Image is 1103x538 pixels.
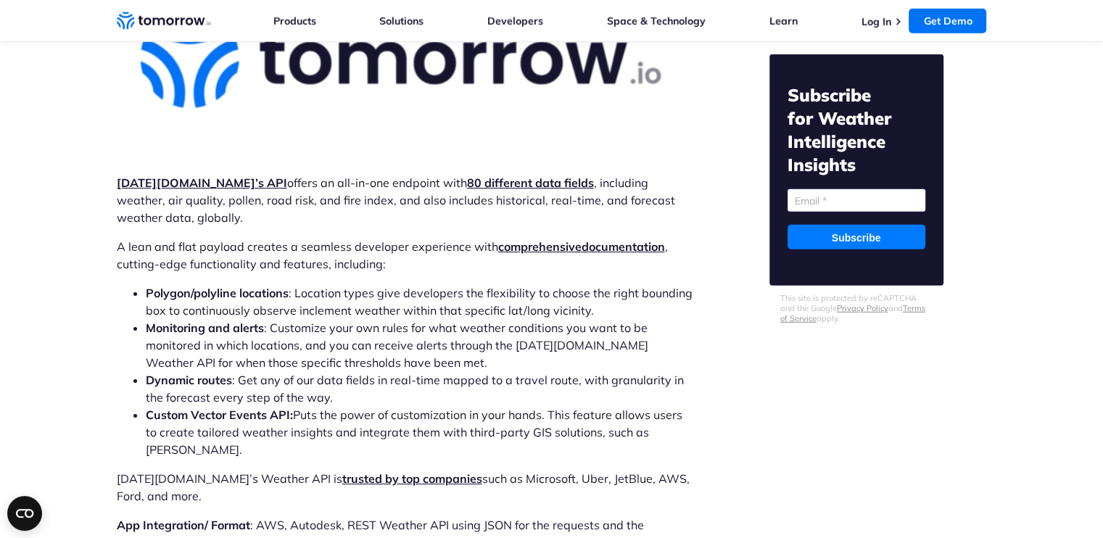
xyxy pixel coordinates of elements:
a: Privacy Policy [837,303,888,313]
h2: Subscribe for Weather Intelligence Insights [788,83,925,176]
a: Products [273,15,316,28]
p: offers an all-in-one endpoint with , including weather, air quality, pollen, road risk, and fire ... [117,174,693,226]
strong: Dynamic routes [146,373,232,387]
b: Custom Vector Events API: [146,407,293,422]
a: Get Demo [909,9,986,33]
a: Terms of Service [780,303,925,323]
a: [DATE][DOMAIN_NAME]’s API [117,175,287,190]
li: : Location types give developers the flexibility to choose the right bounding box to continuously... [146,284,693,319]
a: Log In [861,15,891,28]
strong: Monitoring and alerts [146,320,264,335]
a: trusted by top companies [342,471,482,486]
p: This site is protected by reCAPTCHA and the Google and apply. [780,293,933,323]
strong: Polygon/polyline locations [146,286,289,300]
li: Puts the power of customization in your hands. This feature allows users to create tailored weath... [146,406,693,458]
p: A lean and flat payload creates a seamless developer experience with , cutting-edge functionality... [117,238,693,273]
a: Developers [487,15,543,28]
input: Subscribe [788,225,925,249]
a: Solutions [379,15,424,28]
li: : Get any of our data fields in real-time mapped to a travel route, with granularity in the forec... [146,371,693,406]
a: Learn [769,15,798,28]
a: comprehensive [498,239,582,254]
li: : Customize your own rules for what weather conditions you want to be monitored in which location... [146,319,693,371]
input: Email * [788,189,925,212]
p: [DATE][DOMAIN_NAME]’s Weather API is such as Microsoft, Uber, JetBlue, AWS, Ford, and more. [117,470,693,505]
a: Space & Technology [607,15,706,28]
a: documentation [582,239,665,254]
strong: App Integration/ Format [117,518,250,532]
a: Home link [117,10,211,32]
a: 80 different data fields [467,175,594,190]
button: Open CMP widget [7,496,42,531]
